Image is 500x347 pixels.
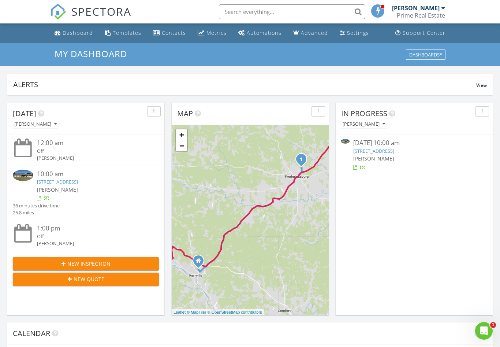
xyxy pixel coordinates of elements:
[206,29,227,36] div: Metrics
[397,12,445,19] div: Prime Real Estate
[187,310,206,314] a: © MapTiler
[198,261,203,265] div: 338 Yorktown Blvd, Kerrville TX 78028
[37,170,146,179] div: 10:00 am
[13,209,60,216] div: 25.8 miles
[55,48,127,60] span: My Dashboard
[172,309,264,315] div: |
[403,29,445,36] div: Support Center
[13,170,159,217] a: 10:00 am [STREET_ADDRESS] [PERSON_NAME] 36 minutes drive time 25.8 miles
[37,224,146,233] div: 1:00 pm
[235,26,284,40] a: Automations (Basic)
[301,159,306,163] div: 127 Northwood Hills Dr, Fredericksburg, TX 78624
[406,49,445,60] button: Dashboards
[13,170,33,181] img: 9367759%2Fcover_photos%2FyzdwLRyGsRpwROTuVNy4%2Fsmall.jpg
[13,108,36,118] span: [DATE]
[113,29,141,36] div: Templates
[37,233,146,240] div: Off
[50,4,66,20] img: The Best Home Inspection Software - Spectora
[247,29,281,36] div: Automations
[392,4,440,12] div: [PERSON_NAME]
[300,157,303,162] i: 1
[50,10,131,25] a: SPECTORA
[219,4,365,19] input: Search everything...
[301,29,328,36] div: Advanced
[37,148,146,155] div: Off
[37,155,146,162] div: [PERSON_NAME]
[13,328,50,338] span: Calendar
[102,26,144,40] a: Templates
[476,82,487,88] span: View
[37,240,146,247] div: [PERSON_NAME]
[195,26,230,40] a: Metrics
[13,119,58,129] button: [PERSON_NAME]
[353,148,394,154] a: [STREET_ADDRESS]
[176,140,187,151] a: Zoom out
[490,322,496,328] span: 1
[392,26,448,40] a: Support Center
[475,322,493,340] iframe: Intercom live chat
[71,4,131,19] span: SPECTORA
[162,29,186,36] div: Contacts
[37,186,78,193] span: [PERSON_NAME]
[13,202,60,209] div: 36 minutes drive time
[341,139,487,171] a: [DATE] 10:00 am [STREET_ADDRESS] [PERSON_NAME]
[347,29,369,36] div: Settings
[150,26,189,40] a: Contacts
[37,178,78,185] a: [STREET_ADDRESS]
[13,257,159,270] button: New Inspection
[176,129,187,140] a: Zoom in
[67,260,111,267] span: New Inspection
[341,108,387,118] span: In Progress
[290,26,331,40] a: Advanced
[177,108,193,118] span: Map
[337,26,372,40] a: Settings
[63,29,93,36] div: Dashboard
[208,310,262,314] a: © OpenStreetMap contributors
[343,122,385,127] div: [PERSON_NAME]
[353,139,475,148] div: [DATE] 10:00 am
[52,26,96,40] a: Dashboard
[341,139,350,144] img: 9367759%2Fcover_photos%2FyzdwLRyGsRpwROTuVNy4%2Fsmall.jpg
[353,155,394,162] span: [PERSON_NAME]
[341,119,387,129] button: [PERSON_NAME]
[13,273,159,286] button: New Quote
[409,52,442,57] div: Dashboards
[74,275,104,283] span: New Quote
[13,80,476,89] div: Alerts
[14,122,57,127] div: [PERSON_NAME]
[173,310,186,314] a: Leaflet
[37,139,146,148] div: 12:00 am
